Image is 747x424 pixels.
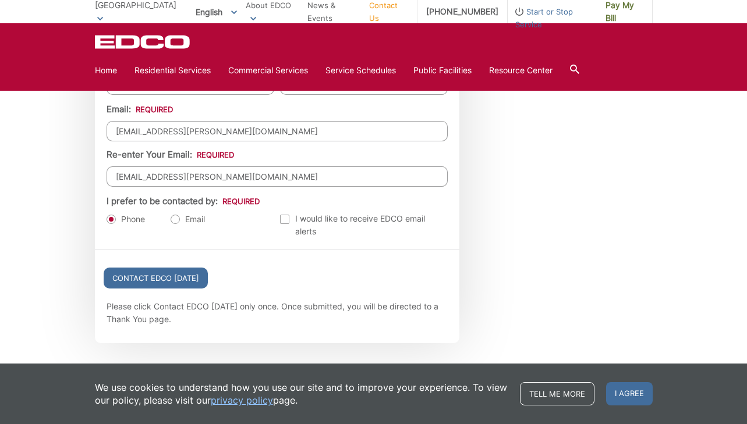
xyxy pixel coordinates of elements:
a: Resource Center [489,64,553,77]
a: privacy policy [211,394,273,407]
a: Residential Services [134,64,211,77]
span: English [187,2,246,22]
a: Public Facilities [413,64,472,77]
a: Service Schedules [325,64,396,77]
label: Email [171,213,205,225]
label: Phone [107,213,145,225]
span: I agree [606,382,653,405]
label: Re-enter Your Email: [107,149,234,160]
a: Tell me more [520,382,594,405]
p: We use cookies to understand how you use our site and to improve your experience. To view our pol... [95,381,508,407]
a: Commercial Services [228,64,308,77]
a: Home [95,64,117,77]
a: EDCD logo. Return to the homepage. [95,35,192,49]
p: Please click Contact EDCO [DATE] only once. Once submitted, you will be directed to a Thank You p... [107,300,448,326]
label: I prefer to be contacted by: [107,196,260,206]
input: Contact EDCO [DATE] [104,268,208,288]
label: Email: [107,104,173,115]
label: I would like to receive EDCO email alerts [280,212,448,238]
